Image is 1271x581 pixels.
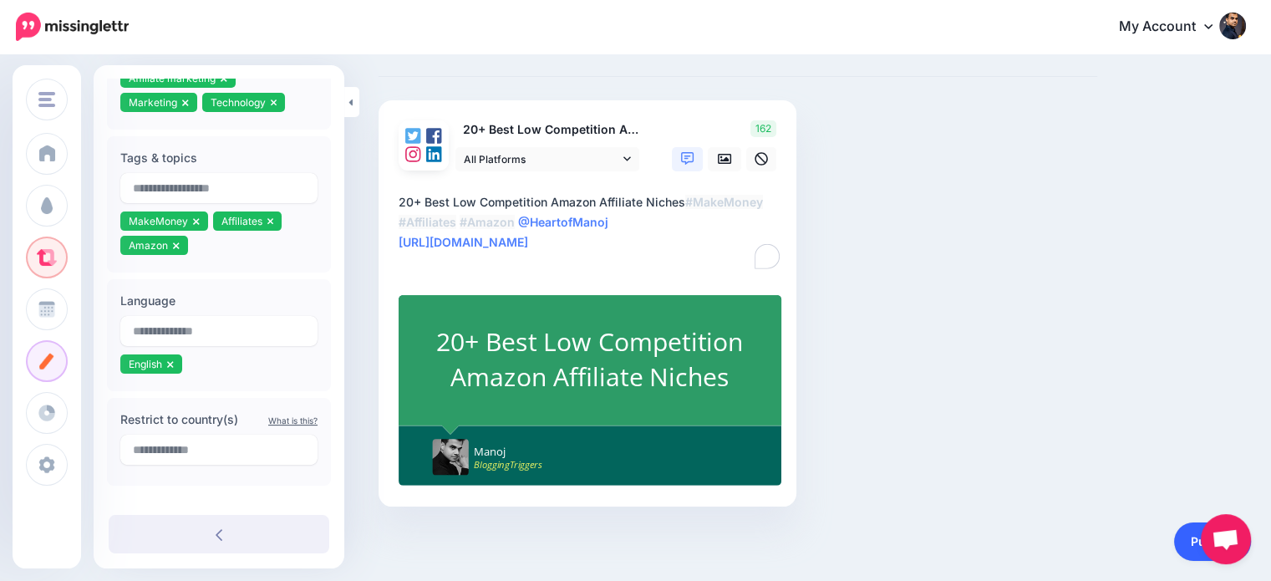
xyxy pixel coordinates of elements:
span: Manoj [474,445,506,459]
span: 162 [750,120,776,137]
div: Domain: [DOMAIN_NAME] [43,43,184,57]
span: Marketing [129,96,177,109]
span: English [129,358,162,370]
img: tab_domain_overview_orange.svg [45,97,58,110]
a: My Account [1102,7,1246,48]
div: Domain Overview [64,99,150,110]
label: Language [120,291,318,311]
div: Keywords by Traffic [185,99,282,110]
span: All Platforms [464,150,619,168]
div: v 4.0.25 [47,27,82,40]
div: 20+ Best Low Competition Amazon Affiliate Niches [399,192,783,273]
div: 20+ Best Low Competition Amazon Affiliate Niches [434,324,746,395]
textarea: To enrich screen reader interactions, please activate Accessibility in Grammarly extension settings [399,192,783,273]
span: Amazon [129,239,168,252]
span: Affiliate marketing [129,72,216,84]
img: menu.png [38,92,55,107]
span: Affiliates [221,215,262,227]
img: logo_orange.svg [27,27,40,40]
label: Restrict to country(s) [120,410,318,430]
a: What is this? [268,415,318,426]
a: All Platforms [455,147,639,171]
span: Technology [211,96,266,109]
span: MakeMoney [129,215,188,227]
p: 20+ Best Low Competition Amazon Affiliate Niches [455,120,641,140]
a: Publish [1174,522,1251,561]
img: Missinglettr [16,13,129,41]
label: Tags & topics [120,148,318,168]
div: Open chat [1201,514,1251,564]
img: website_grey.svg [27,43,40,57]
span: BloggingTriggers [474,458,541,472]
img: tab_keywords_by_traffic_grey.svg [166,97,180,110]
